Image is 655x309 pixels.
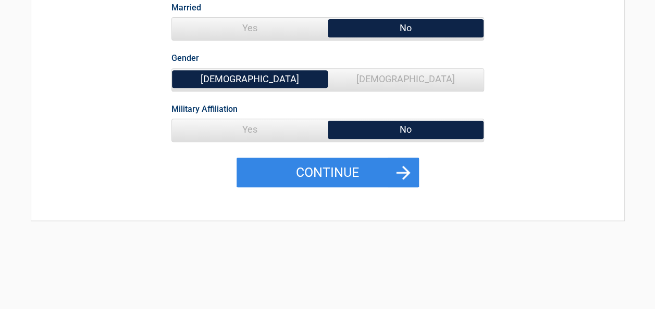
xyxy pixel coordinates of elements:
span: [DEMOGRAPHIC_DATA] [172,69,328,89]
label: Gender [171,51,199,65]
span: No [328,18,484,38]
label: Married [171,1,201,15]
span: Yes [172,18,328,38]
button: Continue [237,158,419,188]
span: [DEMOGRAPHIC_DATA] [328,69,484,89]
span: No [328,119,484,140]
label: Military Affiliation [171,102,238,116]
span: Yes [172,119,328,140]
